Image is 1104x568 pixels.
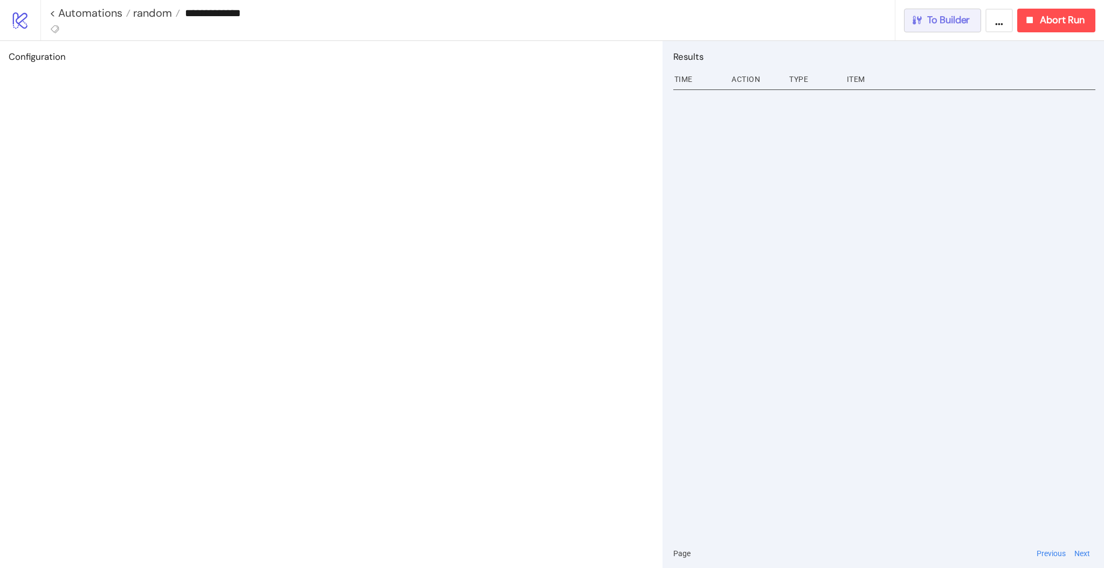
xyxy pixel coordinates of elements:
h2: Configuration [9,50,654,64]
span: random [130,6,172,20]
button: Abort Run [1017,9,1095,32]
button: ... [985,9,1013,32]
button: Previous [1033,548,1069,559]
a: random [130,8,180,18]
h2: Results [673,50,1095,64]
span: Page [673,548,691,559]
div: Type [788,69,838,89]
div: Action [730,69,781,89]
button: To Builder [904,9,982,32]
button: Next [1071,548,1093,559]
div: Time [673,69,723,89]
a: < Automations [50,8,130,18]
span: Abort Run [1040,14,1085,26]
span: To Builder [927,14,970,26]
div: Item [846,69,1095,89]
